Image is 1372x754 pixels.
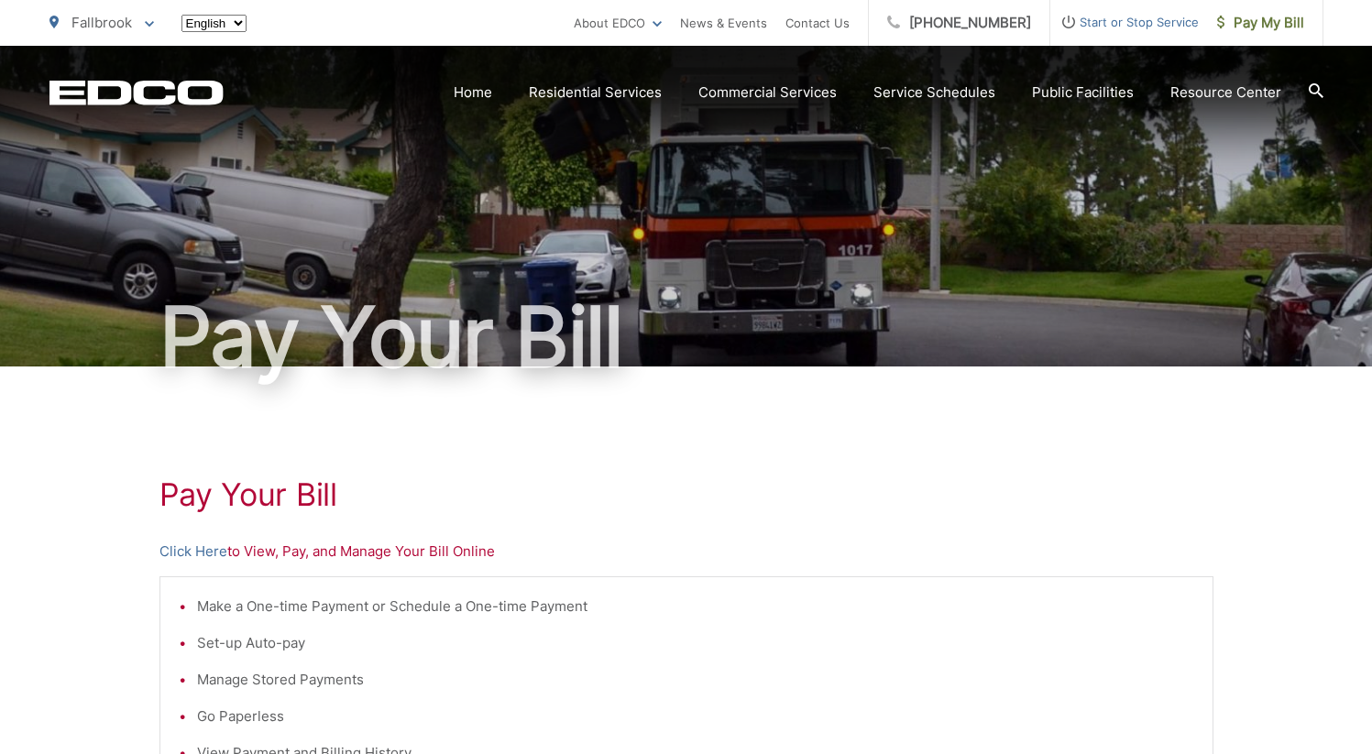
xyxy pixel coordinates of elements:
[159,541,227,563] a: Click Here
[454,82,492,104] a: Home
[574,12,662,34] a: About EDCO
[1170,82,1281,104] a: Resource Center
[159,476,1213,513] h1: Pay Your Bill
[197,669,1194,691] li: Manage Stored Payments
[197,596,1194,617] li: Make a One-time Payment or Schedule a One-time Payment
[1032,82,1134,104] a: Public Facilities
[159,541,1213,563] p: to View, Pay, and Manage Your Bill Online
[197,705,1194,727] li: Go Paperless
[1217,12,1304,34] span: Pay My Bill
[49,291,1323,383] h1: Pay Your Bill
[680,12,767,34] a: News & Events
[873,82,995,104] a: Service Schedules
[49,80,224,105] a: EDCD logo. Return to the homepage.
[698,82,837,104] a: Commercial Services
[181,15,247,32] select: Select a language
[785,12,850,34] a: Contact Us
[71,14,132,31] span: Fallbrook
[197,632,1194,654] li: Set-up Auto-pay
[529,82,662,104] a: Residential Services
